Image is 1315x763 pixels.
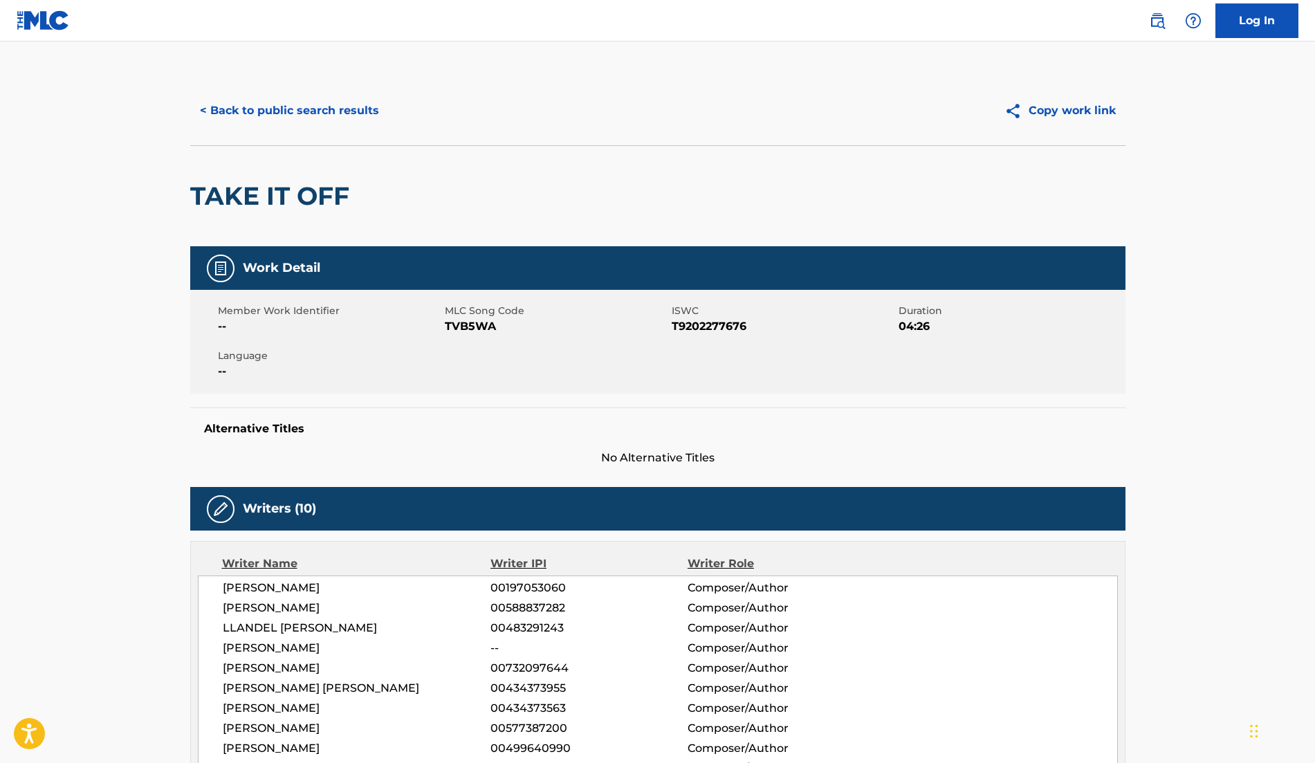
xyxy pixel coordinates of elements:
[445,318,668,335] span: TVB5WA
[688,580,867,596] span: Composer/Author
[218,318,441,335] span: --
[995,93,1125,128] button: Copy work link
[1215,3,1298,38] a: Log In
[490,700,687,717] span: 00434373563
[688,680,867,697] span: Composer/Author
[218,304,441,318] span: Member Work Identifier
[222,555,491,572] div: Writer Name
[223,740,491,757] span: [PERSON_NAME]
[190,181,356,212] h2: TAKE IT OFF
[688,700,867,717] span: Composer/Author
[688,640,867,656] span: Composer/Author
[17,10,70,30] img: MLC Logo
[672,304,895,318] span: ISWC
[1179,7,1207,35] div: Help
[223,680,491,697] span: [PERSON_NAME] [PERSON_NAME]
[218,363,441,380] span: --
[223,600,491,616] span: [PERSON_NAME]
[243,260,320,276] h5: Work Detail
[688,555,867,572] div: Writer Role
[490,680,687,697] span: 00434373955
[212,501,229,517] img: Writers
[688,600,867,616] span: Composer/Author
[688,620,867,636] span: Composer/Author
[190,93,389,128] button: < Back to public search results
[1185,12,1202,29] img: help
[243,501,316,517] h5: Writers (10)
[490,600,687,616] span: 00588837282
[490,660,687,677] span: 00732097644
[672,318,895,335] span: T9202277676
[1143,7,1171,35] a: Public Search
[688,740,867,757] span: Composer/Author
[204,422,1112,436] h5: Alternative Titles
[688,660,867,677] span: Composer/Author
[899,304,1122,318] span: Duration
[490,640,687,656] span: --
[490,740,687,757] span: 00499640990
[223,660,491,677] span: [PERSON_NAME]
[445,304,668,318] span: MLC Song Code
[490,720,687,737] span: 00577387200
[1246,697,1315,763] iframe: Chat Widget
[688,720,867,737] span: Composer/Author
[218,349,441,363] span: Language
[490,580,687,596] span: 00197053060
[490,620,687,636] span: 00483291243
[223,620,491,636] span: LLANDEL [PERSON_NAME]
[223,580,491,596] span: [PERSON_NAME]
[1250,710,1258,752] div: Drag
[223,700,491,717] span: [PERSON_NAME]
[899,318,1122,335] span: 04:26
[223,640,491,656] span: [PERSON_NAME]
[1149,12,1166,29] img: search
[223,720,491,737] span: [PERSON_NAME]
[190,450,1125,466] span: No Alternative Titles
[1004,102,1029,120] img: Copy work link
[490,555,688,572] div: Writer IPI
[212,260,229,277] img: Work Detail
